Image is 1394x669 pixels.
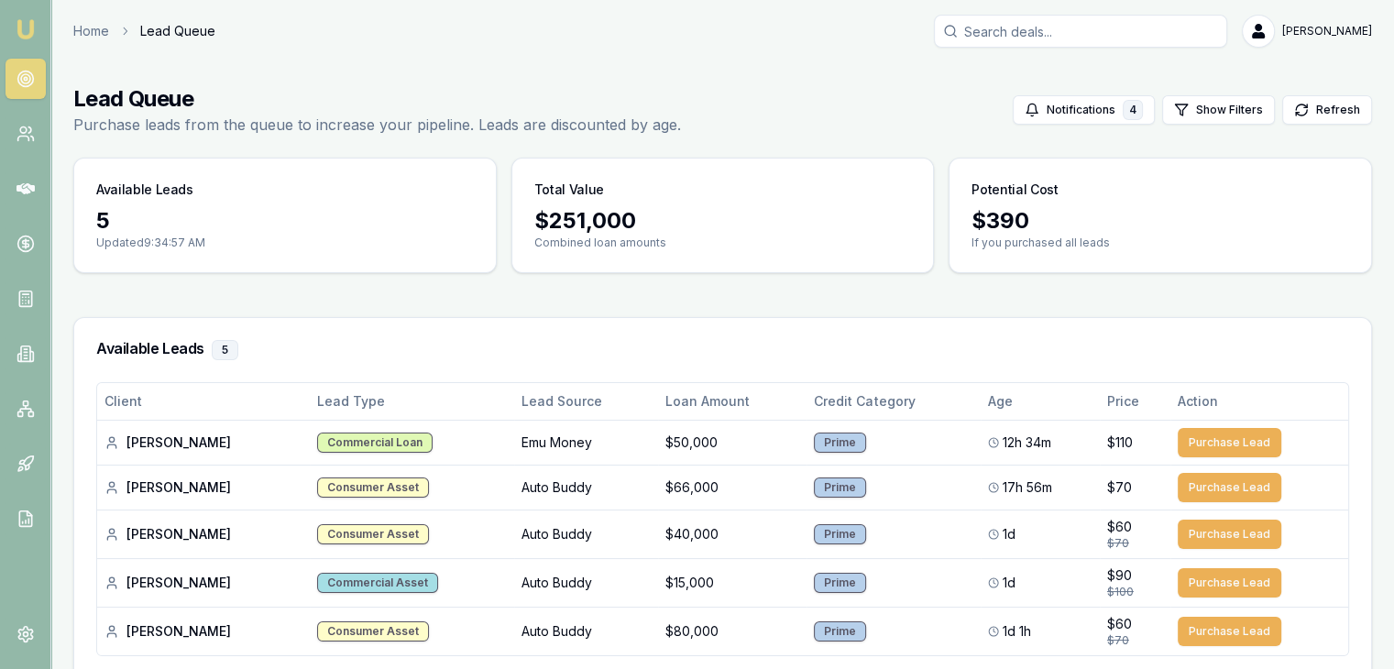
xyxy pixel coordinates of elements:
button: Purchase Lead [1178,428,1281,457]
button: Notifications4 [1013,95,1155,125]
td: $66,000 [658,465,807,510]
input: Search deals [934,15,1227,48]
div: $100 [1107,585,1163,599]
td: Auto Buddy [514,465,658,510]
span: $70 [1107,478,1132,497]
button: Purchase Lead [1178,568,1281,598]
td: Auto Buddy [514,607,658,655]
th: Credit Category [807,383,981,420]
p: Purchase leads from the queue to increase your pipeline. Leads are discounted by age. [73,114,681,136]
div: $ 251,000 [534,206,912,236]
span: $90 [1107,566,1132,585]
nav: breadcrumb [73,22,215,40]
h3: Potential Cost [971,181,1058,199]
div: Prime [814,524,866,544]
td: $15,000 [658,558,807,607]
th: Action [1170,383,1348,420]
div: Prime [814,573,866,593]
span: $110 [1107,433,1133,452]
span: $60 [1107,518,1132,536]
a: Home [73,22,109,40]
td: $40,000 [658,510,807,558]
span: [PERSON_NAME] [1282,24,1372,38]
th: Client [97,383,310,420]
div: [PERSON_NAME] [104,525,302,543]
div: [PERSON_NAME] [104,478,302,497]
h3: Available Leads [96,340,1349,360]
td: Auto Buddy [514,510,658,558]
button: Purchase Lead [1178,617,1281,646]
span: 17h 56m [1003,478,1052,497]
span: 12h 34m [1003,433,1051,452]
div: 5 [212,340,238,360]
span: 1d [1003,574,1015,592]
div: $ 390 [971,206,1349,236]
div: Commercial Asset [317,573,438,593]
div: $70 [1107,633,1163,648]
th: Lead Type [310,383,514,420]
div: $70 [1107,536,1163,551]
h1: Lead Queue [73,84,681,114]
h3: Total Value [534,181,604,199]
div: Prime [814,621,866,642]
p: Combined loan amounts [534,236,912,250]
th: Lead Source [514,383,658,420]
div: [PERSON_NAME] [104,622,302,641]
div: 4 [1123,100,1143,120]
td: Auto Buddy [514,558,658,607]
div: Consumer Asset [317,621,429,642]
button: Purchase Lead [1178,520,1281,549]
td: $80,000 [658,607,807,655]
p: Updated 9:34:57 AM [96,236,474,250]
div: Consumer Asset [317,477,429,498]
th: Loan Amount [658,383,807,420]
img: emu-icon-u.png [15,18,37,40]
button: Refresh [1282,95,1372,125]
button: Purchase Lead [1178,473,1281,502]
td: $50,000 [658,420,807,465]
div: Commercial Loan [317,433,433,453]
div: Consumer Asset [317,524,429,544]
div: [PERSON_NAME] [104,574,302,592]
div: Prime [814,477,866,498]
h3: Available Leads [96,181,193,199]
span: $60 [1107,615,1132,633]
span: 1d 1h [1003,622,1031,641]
span: Lead Queue [140,22,215,40]
div: [PERSON_NAME] [104,433,302,452]
div: 5 [96,206,474,236]
td: Emu Money [514,420,658,465]
div: Prime [814,433,866,453]
p: If you purchased all leads [971,236,1349,250]
th: Age [981,383,1100,420]
span: 1d [1003,525,1015,543]
th: Price [1100,383,1170,420]
button: Show Filters [1162,95,1275,125]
